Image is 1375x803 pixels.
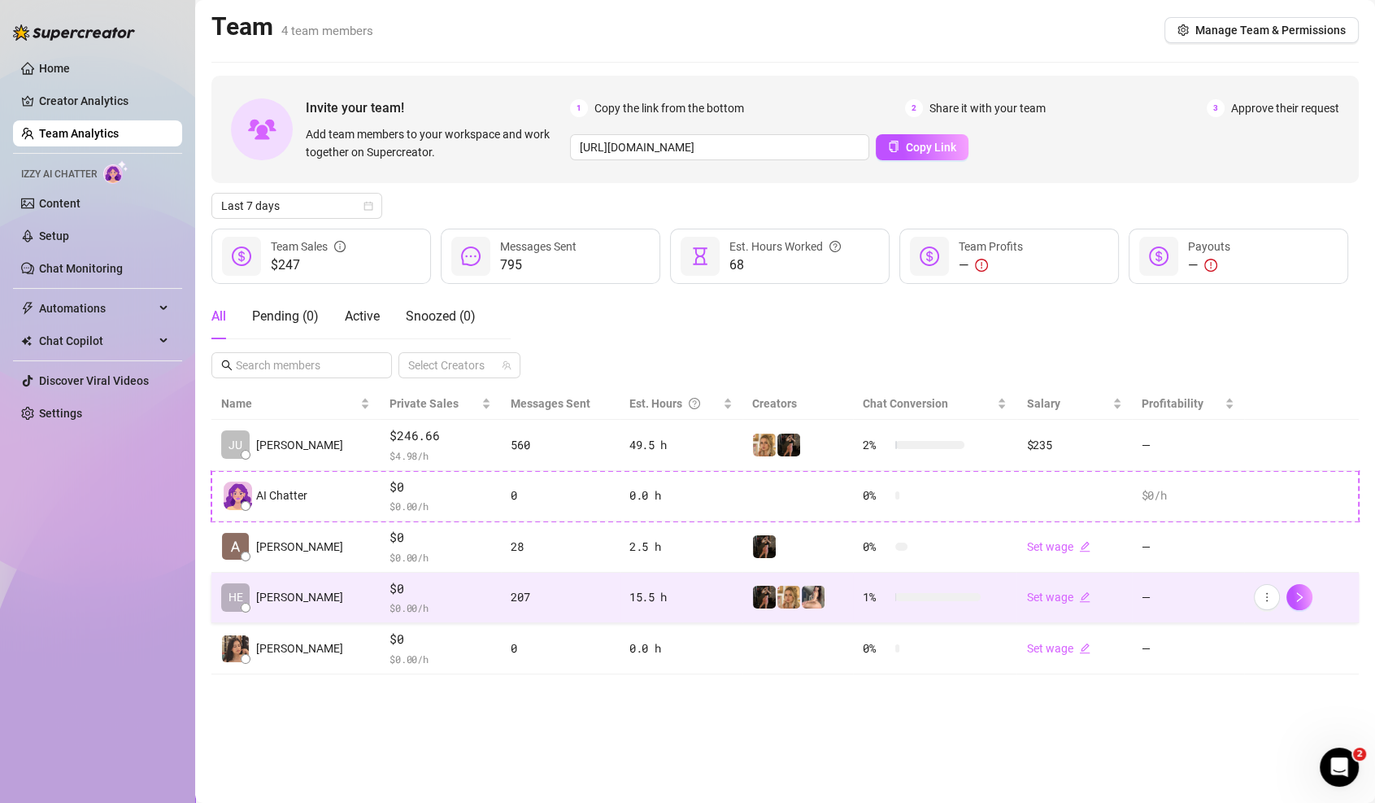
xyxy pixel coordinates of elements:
span: 1 [570,99,588,117]
span: Active [345,308,380,324]
span: $247 [271,255,346,275]
span: team [502,360,511,370]
span: 0 % [863,639,889,657]
span: Copy Link [906,141,956,154]
span: Chat Conversion [863,397,948,410]
span: info-circle [334,238,346,255]
span: calendar [363,201,373,211]
div: 28 [511,538,609,556]
img: VixenFoxy [777,586,800,609]
div: Est. Hours Worked [729,238,841,255]
div: 0.0 h [629,639,733,657]
span: 0 % [863,538,889,556]
span: [PERSON_NAME] [256,436,343,454]
div: 0.0 h [629,487,733,504]
div: — [1188,255,1230,275]
span: 3 [1207,99,1225,117]
div: 0 [511,487,609,504]
span: edit [1079,591,1090,603]
div: Pending ( 0 ) [252,307,319,326]
span: $0 [389,579,491,599]
span: exclamation-circle [975,259,988,272]
span: Messages Sent [500,240,577,253]
button: Manage Team & Permissions [1164,17,1359,43]
div: 560 [511,436,609,454]
div: All [211,307,226,326]
h2: Team [211,11,373,42]
div: 15.5 h [629,588,733,606]
div: Est. Hours [629,395,720,412]
span: $ 0.00 /h [389,549,491,565]
div: $0 /h [1142,487,1234,504]
span: 0 % [863,487,889,504]
img: Khyla Mari Dega… [222,635,249,662]
span: Share it with your team [929,99,1046,117]
span: edit [1079,541,1090,552]
div: Team Sales [271,238,346,255]
span: copy [888,141,899,152]
span: Invite your team! [306,98,570,118]
span: $ 0.00 /h [389,651,491,667]
img: izzy-ai-chatter-avatar-DDCN_rTZ.svg [224,482,252,510]
div: $235 [1026,436,1121,454]
span: more [1261,591,1273,603]
span: Team Profits [959,240,1023,253]
span: dollar-circle [1149,247,1168,266]
span: AI Chatter [256,487,307,504]
a: Settings [39,407,82,420]
input: Search members [236,356,369,374]
span: $ 0.00 /h [389,498,491,514]
button: Copy Link [876,134,968,160]
td: — [1132,522,1244,573]
span: 2 % [863,436,889,454]
div: — [959,255,1023,275]
img: missfit [777,434,800,456]
span: setting [1177,24,1189,36]
span: dollar-circle [232,247,251,266]
span: Approve their request [1231,99,1339,117]
a: Setup [39,229,69,242]
span: question-circle [689,395,700,412]
span: $0 [389,528,491,548]
span: Last 7 days [221,194,372,218]
span: Snoozed ( 0 ) [406,308,476,324]
a: Set wageedit [1026,642,1090,655]
span: $246.66 [389,426,491,446]
span: exclamation-circle [1204,259,1217,272]
div: 49.5 h [629,436,733,454]
img: Chat Copilot [21,335,32,347]
span: $0 [389,478,491,497]
span: Messages Sent [511,397,590,410]
span: Chat Copilot [39,328,154,354]
span: Izzy AI Chatter [21,167,97,182]
img: missfit [753,535,776,558]
span: edit [1079,643,1090,654]
span: $0 [389,630,491,649]
span: 68 [729,255,841,275]
span: Add team members to your workspace and work together on Supercreator. [306,125,563,161]
span: right [1294,591,1305,603]
img: Lana [802,586,825,609]
a: Set wageedit [1026,591,1090,604]
a: Set wageedit [1026,540,1090,553]
span: Name [221,395,357,412]
span: Profitability [1142,397,1203,410]
img: logo-BBDzfeDw.svg [13,24,135,41]
span: 795 [500,255,577,275]
a: Chat Monitoring [39,262,123,275]
span: JU [228,436,242,454]
span: 4 team members [281,24,373,38]
span: question-circle [829,238,841,255]
td: — [1132,623,1244,674]
span: $ 0.00 /h [389,600,491,616]
span: HE [228,588,243,606]
span: hourglass [690,247,710,266]
th: Creators [742,388,853,420]
a: Creator Analytics [39,88,169,114]
a: Team Analytics [39,127,119,140]
a: Home [39,62,70,75]
span: 2 [905,99,923,117]
iframe: Intercom live chat [1320,748,1359,787]
a: Content [39,197,80,210]
div: 207 [511,588,609,606]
